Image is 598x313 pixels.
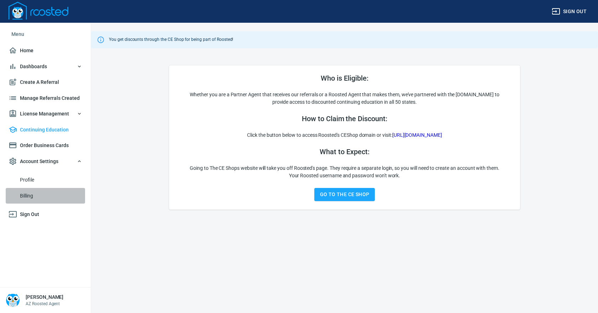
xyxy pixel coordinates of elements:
[6,90,85,106] a: Manage Referrals Created
[9,109,82,118] span: License Management
[6,26,85,43] li: Menu
[186,131,503,139] p: Click the button below to access Roosted's CEShop domain or visit:
[26,293,63,301] h6: [PERSON_NAME]
[6,153,85,169] button: Account Settings
[549,5,589,18] button: Sign out
[26,301,63,307] p: AZ Roosted Agent
[320,190,369,199] span: Go to The CE Shop
[9,141,82,150] span: Order Business Cards
[6,172,85,188] a: Profile
[392,132,442,138] a: [URL][DOMAIN_NAME]
[20,176,82,184] span: Profile
[9,157,82,166] span: Account Settings
[6,293,20,307] img: Person
[6,43,85,59] a: Home
[178,114,512,123] h4: How to Claim the Discount:
[6,206,85,222] a: Sign Out
[9,210,82,219] span: Sign Out
[20,191,82,200] span: Billing
[178,147,512,156] h4: What to Expect:
[568,281,593,308] iframe: Chat
[9,46,82,55] span: Home
[9,94,82,103] span: Manage Referrals Created
[6,137,85,153] a: Order Business Cards
[6,59,85,75] button: Dashboards
[314,188,375,201] button: Go to The CE Shop
[178,74,512,82] h4: Who is Eligible:
[109,33,233,46] div: You get discounts through the CE Shop for being part of Roosted!
[186,164,503,179] p: Going to The CE Shops website will take you off Roosted's page. They require a separate login, so...
[186,91,503,106] p: Whether you are a Partner Agent that receives our referrals or a Roosted Agent that makes them, w...
[9,78,82,87] span: Create A Referral
[552,7,587,16] span: Sign out
[6,122,85,138] a: Continuing Education
[9,125,82,134] span: Continuing Education
[9,2,68,20] img: Logo
[6,106,85,122] button: License Management
[6,188,85,204] a: Billing
[9,62,82,71] span: Dashboards
[6,74,85,90] a: Create A Referral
